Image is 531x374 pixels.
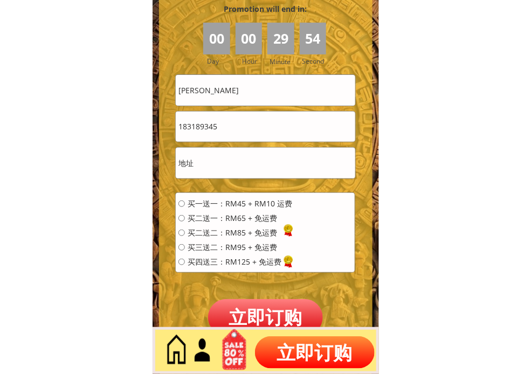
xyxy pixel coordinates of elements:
[188,258,292,266] span: 买四送三：RM125 + 免运费
[255,336,375,369] p: 立即订购
[176,75,355,105] input: 姓名
[208,299,323,335] p: 立即订购
[176,148,355,178] input: 地址
[242,56,265,66] h3: Hour
[302,56,329,66] h3: Second
[176,112,355,142] input: 电话
[188,229,292,237] span: 买二送二：RM85 + 免运费
[188,214,292,222] span: 买二送一：RM65 + 免运费
[188,200,292,207] span: 买一送一：RM45 + RM10 运费
[204,3,326,15] h3: Promotion will end in:
[207,56,234,66] h3: Day
[270,57,293,67] h3: Minute
[188,244,292,251] span: 买三送二：RM95 + 免运费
